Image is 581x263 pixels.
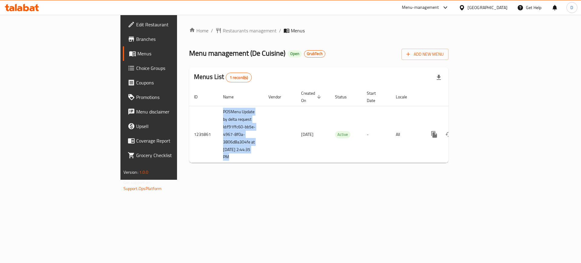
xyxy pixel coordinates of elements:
[139,168,149,176] span: 1.0.0
[406,51,444,58] span: Add New Menu
[279,27,281,34] li: /
[335,93,355,100] span: Status
[226,73,252,82] div: Total records count
[137,50,213,57] span: Menus
[291,27,305,34] span: Menus
[215,27,277,34] a: Restaurants management
[396,93,415,100] span: Locale
[288,51,302,56] span: Open
[288,50,302,58] div: Open
[189,27,448,34] nav: breadcrumb
[570,4,573,11] span: D
[123,148,218,163] a: Grocery Checklist
[136,35,213,43] span: Branches
[223,93,241,100] span: Name
[223,27,277,34] span: Restaurants management
[367,90,384,104] span: Start Date
[136,21,213,28] span: Edit Restaurant
[226,75,252,81] span: 1 record(s)
[301,130,313,138] span: [DATE]
[335,131,350,138] span: Active
[136,94,213,101] span: Promotions
[136,137,213,144] span: Coverage Report
[136,64,213,72] span: Choice Groups
[391,106,422,163] td: All
[468,4,507,11] div: [GEOGRAPHIC_DATA]
[432,70,446,85] div: Export file
[123,133,218,148] a: Coverage Report
[123,90,218,104] a: Promotions
[123,168,138,176] span: Version:
[441,127,456,142] button: Change Status
[189,88,490,163] table: enhanced table
[123,61,218,75] a: Choice Groups
[189,46,285,60] span: Menu management ( De Cuisine )
[123,104,218,119] a: Menu disclaimer
[123,75,218,90] a: Coupons
[402,4,439,11] div: Menu-management
[422,88,490,106] th: Actions
[427,127,441,142] button: more
[123,119,218,133] a: Upsell
[194,93,205,100] span: ID
[123,179,151,186] span: Get support on:
[136,152,213,159] span: Grocery Checklist
[218,106,264,163] td: POSMenu Update by delta request Id:f91ffc60-bb5e-4967-8f0a-3806d8a304fe at [DATE] 2:44:35 PM
[362,106,391,163] td: -
[136,108,213,115] span: Menu disclaimer
[402,49,448,60] button: Add New Menu
[136,79,213,86] span: Coupons
[194,72,252,82] h2: Menus List
[123,32,218,46] a: Branches
[123,46,218,61] a: Menus
[304,51,325,56] span: GrubTech
[136,123,213,130] span: Upsell
[123,185,162,192] a: Support.OpsPlatform
[268,93,289,100] span: Vendor
[301,90,323,104] span: Created On
[123,17,218,32] a: Edit Restaurant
